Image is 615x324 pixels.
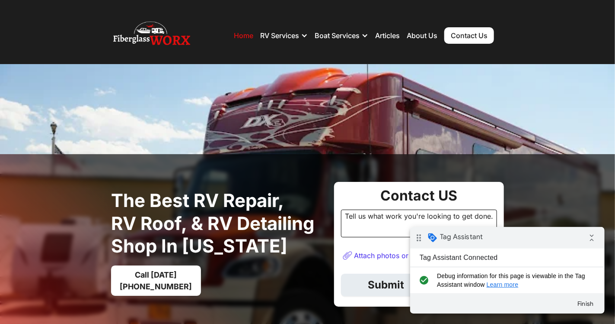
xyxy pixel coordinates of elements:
[260,31,299,40] div: RV Services
[76,54,108,61] a: Learn more
[111,266,201,296] a: Call [DATE][PHONE_NUMBER]
[354,251,429,260] div: Attach photos or video
[375,31,400,40] a: Articles
[315,23,368,49] div: Boat Services
[234,31,253,40] a: Home
[315,31,360,40] div: Boat Services
[341,210,497,237] div: Tell us what work you're looking to get done.
[341,189,497,203] div: Contact US
[444,27,494,44] a: Contact Us
[111,189,327,258] h1: The best RV Repair, RV Roof, & RV Detailing Shop in [US_STATE]
[30,6,73,14] span: Tag Assistant
[27,45,180,62] span: Debug information for this page is viewable in the Tag Assistant window
[173,2,190,19] i: Collapse debug badge
[7,45,21,62] i: check_circle
[260,23,308,49] div: RV Services
[160,69,191,84] button: Finish
[407,31,437,40] a: About Us
[341,274,431,296] a: Submit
